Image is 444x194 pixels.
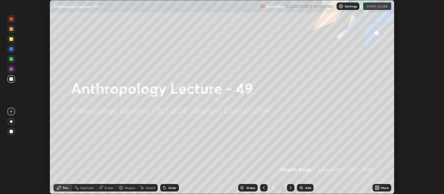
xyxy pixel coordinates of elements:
div: Highlight [80,186,94,189]
img: class-settings-icons [338,4,343,9]
div: Undo [168,186,176,189]
p: Anthropology Lecture - 49 [53,4,98,9]
div: / [278,186,279,190]
div: Add [305,186,311,189]
p: Recording [266,4,284,9]
div: 2 [281,185,284,191]
p: Settings [345,5,357,8]
h5: CLASS STARTS IN 13 MINS [286,3,333,9]
div: Select [146,186,155,189]
div: Eraser [105,186,114,189]
div: More [381,186,389,189]
div: Shapes [125,186,135,189]
div: Pen [63,186,68,189]
div: Slides [246,186,255,189]
div: 2 [270,186,276,190]
img: recording.375f2c34.svg [260,4,265,9]
img: add-slide-button [299,185,304,190]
